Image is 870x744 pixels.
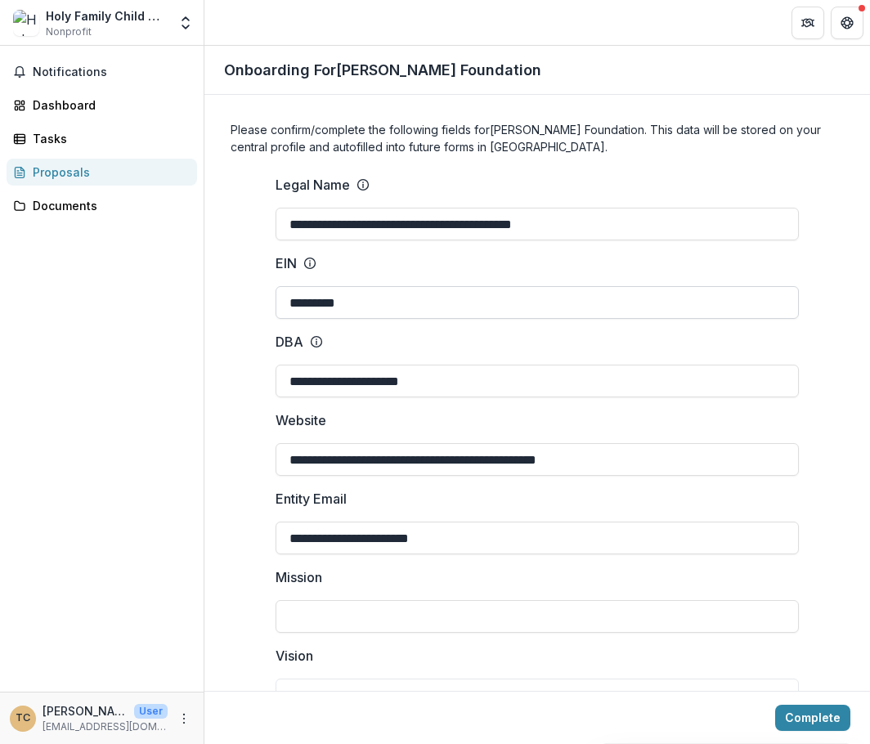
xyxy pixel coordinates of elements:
[174,709,194,728] button: More
[13,10,39,36] img: Holy Family Child Care and Development Center
[43,719,168,734] p: [EMAIL_ADDRESS][DOMAIN_NAME]
[174,7,197,39] button: Open entity switcher
[831,7,863,39] button: Get Help
[276,410,326,430] p: Website
[33,164,184,181] div: Proposals
[775,705,850,731] button: Complete
[33,65,191,79] span: Notifications
[224,59,541,81] p: Onboarding For [PERSON_NAME] Foundation
[276,175,350,195] p: Legal Name
[7,125,197,152] a: Tasks
[7,92,197,119] a: Dashboard
[33,197,184,214] div: Documents
[276,253,297,273] p: EIN
[276,332,303,352] p: DBA
[33,96,184,114] div: Dashboard
[276,646,313,666] p: Vision
[33,130,184,147] div: Tasks
[16,713,30,724] div: Terra Crews
[7,192,197,219] a: Documents
[46,25,92,39] span: Nonprofit
[231,121,844,155] h4: Please confirm/complete the following fields for [PERSON_NAME] Foundation . This data will be sto...
[43,702,128,719] p: [PERSON_NAME]
[134,704,168,719] p: User
[792,7,824,39] button: Partners
[7,59,197,85] button: Notifications
[46,7,168,25] div: Holy Family Child Care and Development Center
[276,567,322,587] p: Mission
[276,489,347,509] p: Entity Email
[7,159,197,186] a: Proposals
